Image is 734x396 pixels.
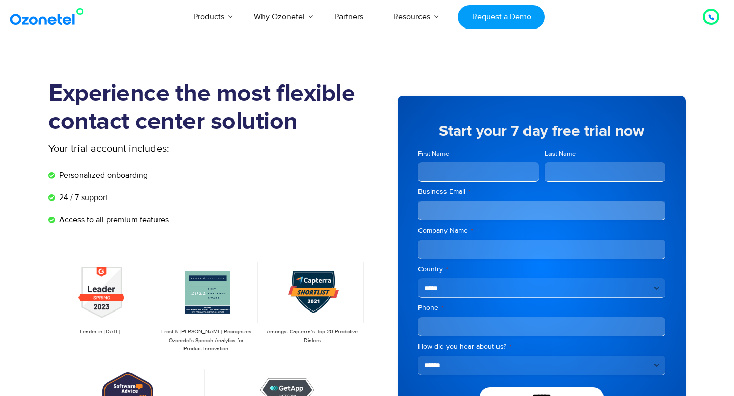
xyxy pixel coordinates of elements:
[418,264,665,274] label: Country
[48,141,291,156] p: Your trial account includes:
[418,342,665,352] label: How did you hear about us?
[57,214,169,226] span: Access to all premium features
[545,149,666,159] label: Last Name
[266,328,359,345] p: Amongst Capterra’s Top 20 Predictive Dialers
[57,169,148,181] span: Personalized onboarding
[418,187,665,197] label: Business Email
[48,80,367,136] h1: Experience the most flexible contact center solution
[54,328,146,336] p: Leader in [DATE]
[418,303,665,313] label: Phone
[418,124,665,139] h5: Start your 7 day free trial now
[57,191,108,204] span: 24 / 7 support
[458,5,545,29] a: Request a Demo
[418,149,539,159] label: First Name
[418,225,665,236] label: Company Name
[160,328,252,353] p: Frost & [PERSON_NAME] Recognizes Ozonetel's Speech Analytics for Product Innovation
